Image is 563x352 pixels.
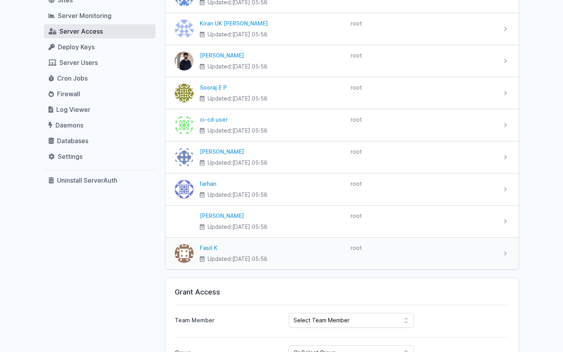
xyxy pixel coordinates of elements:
[351,116,495,124] div: root
[59,27,103,35] span: Server Access
[58,43,95,51] span: Deploy Keys
[165,45,519,77] a: Geevar Joseph [PERSON_NAME] Updated:[DATE] 05:58 root
[56,106,90,113] span: Log Viewer
[175,313,282,324] label: Team Member
[165,174,519,205] a: farhan farhan Updated:[DATE] 05:58 root
[165,13,519,45] a: Kiran UK Pillai Kiran UK [PERSON_NAME] Updated:[DATE] 05:58 root
[57,137,88,145] span: Databases
[59,59,98,66] span: Server Users
[208,191,267,199] span: Updated:
[175,20,194,38] img: Kiran UK Pillai
[175,148,194,167] img: Athira Ramesan
[44,9,156,23] a: Server Monitoring
[165,206,519,237] a: ahdil latheef [PERSON_NAME] Updated:[DATE] 05:58 root
[351,84,495,92] div: root
[175,244,194,263] img: Fasil K
[208,127,267,135] span: Updated:
[351,148,495,156] div: root
[44,149,156,163] a: Settings
[200,84,344,92] div: Sooraj E P
[232,191,267,198] time: [DATE] 05:58
[175,212,194,231] img: ahdil latheef
[175,52,194,70] img: Geevar Joseph
[44,56,156,70] a: Server Users
[208,63,267,70] span: Updated:
[165,142,519,173] a: Athira Ramesan [PERSON_NAME] Updated:[DATE] 05:58 root
[232,223,267,230] time: [DATE] 05:58
[232,31,267,38] time: [DATE] 05:58
[208,159,267,167] span: Updated:
[232,159,267,166] time: [DATE] 05:58
[232,255,267,262] time: [DATE] 05:58
[165,110,519,141] a: ci-cd user ci-cd user Updated:[DATE] 05:58 root
[208,255,267,263] span: Updated:
[232,127,267,134] time: [DATE] 05:58
[351,180,495,188] div: root
[165,238,519,269] a: Fasil K Fasil K Updated:[DATE] 05:58 root
[351,244,495,252] div: root
[44,118,156,132] a: Daemons
[57,74,88,82] span: Cron Jobs
[165,77,519,109] a: Sooraj E P Sooraj E P Updated:[DATE] 05:58 root
[200,244,344,252] div: Fasil K
[44,87,156,101] a: Firewall
[44,71,156,85] a: Cron Jobs
[208,95,267,102] span: Updated:
[351,52,495,59] div: root
[175,84,194,102] img: Sooraj E P
[44,173,156,187] a: Uninstall ServerAuth
[208,223,267,231] span: Updated:
[200,116,344,124] div: ci-cd user
[44,24,156,38] a: Server Access
[44,102,156,117] a: Log Viewer
[200,20,344,27] div: Kiran UK [PERSON_NAME]
[351,20,495,27] div: root
[175,116,194,135] img: ci-cd user
[44,134,156,148] a: Databases
[200,180,344,188] div: farhan
[56,121,83,129] span: Daemons
[57,90,80,98] span: Firewall
[200,148,344,156] div: [PERSON_NAME]
[58,12,111,20] span: Server Monitoring
[208,31,267,38] span: Updated:
[58,153,82,160] span: Settings
[175,180,194,199] img: farhan
[200,212,344,220] div: [PERSON_NAME]
[232,63,267,70] time: [DATE] 05:58
[175,287,509,297] h3: Grant Access
[351,212,495,220] div: root
[57,176,117,184] span: Uninstall ServerAuth
[44,40,156,54] a: Deploy Keys
[200,52,344,59] div: [PERSON_NAME]
[232,95,267,102] time: [DATE] 05:58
